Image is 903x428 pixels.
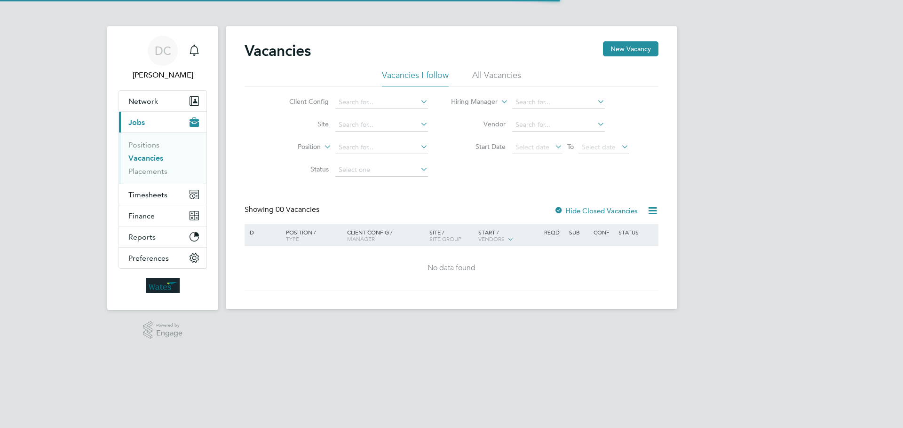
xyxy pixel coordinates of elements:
li: Vacancies I follow [382,70,449,86]
span: Powered by [156,321,182,329]
span: Site Group [429,235,461,242]
span: Select date [515,143,549,151]
button: Preferences [119,248,206,268]
a: Powered byEngage [143,321,183,339]
button: Jobs [119,112,206,132]
div: Reqd [542,224,566,240]
label: Start Date [451,142,506,151]
div: Status [616,224,657,240]
a: Go to home page [119,278,207,293]
li: All Vacancies [472,70,521,86]
div: Client Config / [345,224,427,247]
div: No data found [246,263,657,273]
span: Jobs [128,118,145,127]
span: Timesheets [128,190,167,199]
label: Site [275,120,329,128]
a: Positions [128,140,159,149]
label: Vendor [451,120,506,128]
label: Hide Closed Vacancies [554,206,638,215]
button: Reports [119,226,206,247]
span: Manager [347,235,375,242]
nav: Main navigation [107,26,218,310]
button: Network [119,91,206,111]
div: Site / [427,224,476,247]
input: Search for... [335,141,428,154]
span: 00 Vacancies [276,205,319,214]
div: Sub [567,224,591,240]
img: wates-logo-retina.png [146,278,180,293]
span: Network [128,97,158,106]
a: Vacancies [128,154,163,163]
div: Conf [591,224,616,240]
label: Hiring Manager [444,97,498,107]
div: Jobs [119,132,206,184]
button: Timesheets [119,184,206,205]
span: Vendors [478,235,505,242]
span: Type [286,235,299,242]
label: Position [267,142,321,152]
button: Finance [119,205,206,226]
input: Search for... [335,118,428,132]
div: Showing [245,205,321,215]
span: Reports [128,233,156,241]
h2: Vacancies [245,41,311,60]
span: Preferences [128,254,169,263]
label: Client Config [275,97,329,106]
input: Search for... [512,118,605,132]
button: New Vacancy [603,41,658,56]
div: Start / [476,224,542,248]
span: David Costello [119,70,207,81]
span: Select date [582,143,616,151]
div: Position / [279,224,345,247]
span: DC [155,45,171,57]
input: Search for... [335,96,428,109]
input: Select one [335,163,428,177]
span: Finance [128,211,155,220]
span: To [564,140,577,153]
label: Status [275,165,329,173]
div: ID [246,224,279,240]
a: Placements [128,167,167,176]
input: Search for... [512,96,605,109]
a: DC[PERSON_NAME] [119,36,207,81]
span: Engage [156,329,182,337]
